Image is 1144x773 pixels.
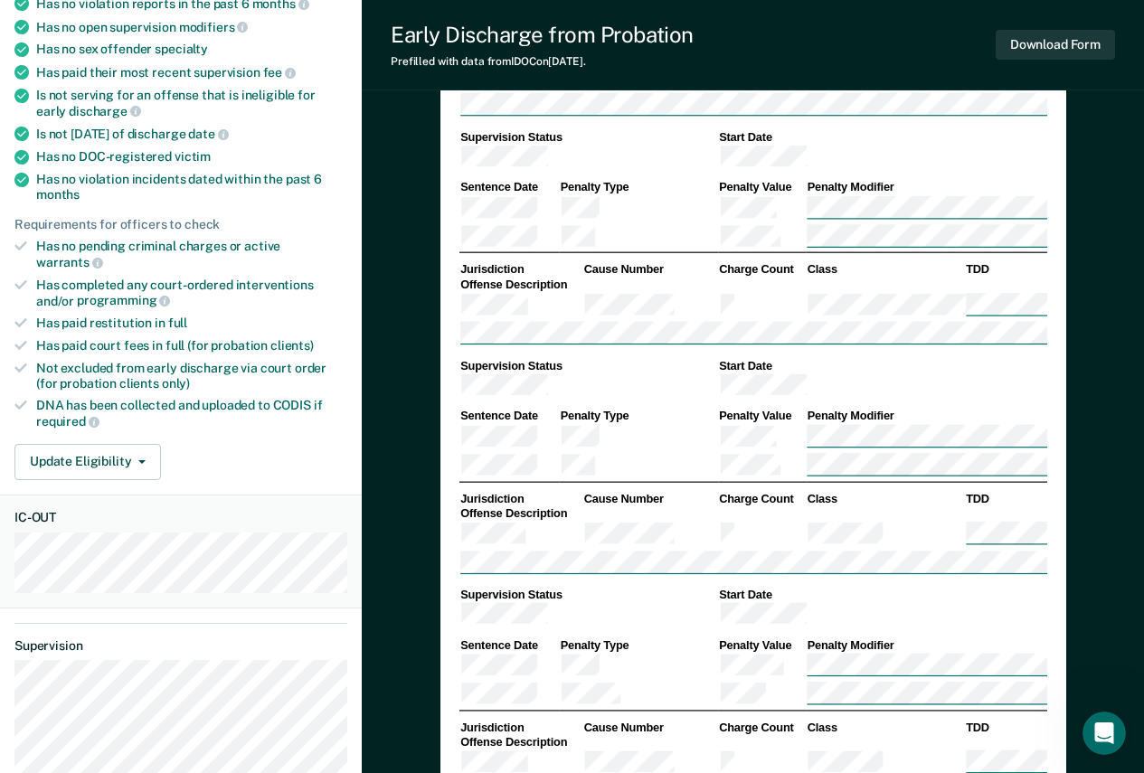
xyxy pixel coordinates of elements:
[806,720,965,735] th: Class
[36,19,347,35] div: Has no open supervision
[36,398,347,429] div: DNA has been collected and uploaded to CODIS if
[459,720,582,735] th: Jurisdiction
[36,126,347,142] div: Is not [DATE] of discharge
[155,42,208,56] span: specialty
[806,180,1047,195] th: Penalty Modifier
[559,180,718,195] th: Penalty Type
[14,444,161,480] button: Update Eligibility
[36,361,347,391] div: Not excluded from early discharge via court order (for probation clients
[459,637,559,653] th: Sentence Date
[270,338,314,353] span: clients)
[175,149,211,164] span: victim
[964,491,1046,506] th: TDD
[459,262,582,278] th: Jurisdiction
[459,180,559,195] th: Sentence Date
[582,720,717,735] th: Cause Number
[582,491,717,506] th: Cause Number
[36,187,80,202] span: months
[14,638,347,654] dt: Supervision
[14,510,347,525] dt: IC-OUT
[717,129,1046,145] th: Start Date
[14,217,347,232] div: Requirements for officers to check
[717,637,805,653] th: Penalty Value
[996,30,1115,60] button: Download Form
[559,409,718,424] th: Penalty Type
[459,587,717,602] th: Supervision Status
[179,20,249,34] span: modifiers
[162,376,190,391] span: only)
[36,255,103,269] span: warrants
[69,104,141,118] span: discharge
[459,505,582,521] th: Offense Description
[459,277,582,292] th: Offense Description
[559,637,718,653] th: Penalty Type
[459,491,582,506] th: Jurisdiction
[77,293,170,307] span: programming
[36,316,347,331] div: Has paid restitution in
[717,262,805,278] th: Charge Count
[36,239,347,269] div: Has no pending criminal charges or active
[168,316,187,330] span: full
[36,338,347,354] div: Has paid court fees in full (for probation
[717,358,1046,373] th: Start Date
[1083,712,1126,755] iframe: Intercom live chat
[459,734,582,749] th: Offense Description
[717,587,1046,602] th: Start Date
[36,64,347,80] div: Has paid their most recent supervision
[806,491,965,506] th: Class
[391,22,694,48] div: Early Discharge from Probation
[36,278,347,308] div: Has completed any court-ordered interventions and/or
[964,262,1046,278] th: TDD
[717,720,805,735] th: Charge Count
[717,409,805,424] th: Penalty Value
[717,491,805,506] th: Charge Count
[391,55,694,68] div: Prefilled with data from IDOC on [DATE] .
[806,637,1047,653] th: Penalty Modifier
[806,409,1047,424] th: Penalty Modifier
[36,149,347,165] div: Has no DOC-registered
[36,42,347,57] div: Has no sex offender
[459,358,717,373] th: Supervision Status
[36,172,347,203] div: Has no violation incidents dated within the past 6
[806,262,965,278] th: Class
[36,414,99,429] span: required
[459,409,559,424] th: Sentence Date
[263,65,296,80] span: fee
[36,88,347,118] div: Is not serving for an offense that is ineligible for early
[717,180,805,195] th: Penalty Value
[459,129,717,145] th: Supervision Status
[188,127,228,141] span: date
[582,262,717,278] th: Cause Number
[964,720,1046,735] th: TDD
